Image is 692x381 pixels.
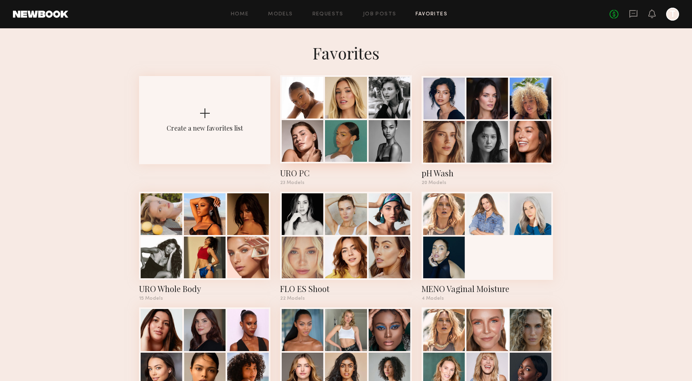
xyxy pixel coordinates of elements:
[280,180,411,185] div: 23 Models
[268,12,293,17] a: Models
[280,167,411,179] div: URO PC
[139,76,270,192] button: Create a new favorites list
[139,296,270,301] div: 15 Models
[422,76,553,185] a: pH Wash20 Models
[422,167,553,179] div: pH Wash
[422,180,553,185] div: 20 Models
[312,12,344,17] a: Requests
[422,296,553,301] div: 4 Models
[280,283,411,294] div: FLO ES Shoot
[416,12,447,17] a: Favorites
[139,283,270,294] div: URO Whole Body
[280,296,411,301] div: 22 Models
[139,192,270,301] a: URO Whole Body15 Models
[167,124,243,132] div: Create a new favorites list
[422,283,553,294] div: MENO Vaginal Moisture
[422,192,553,301] a: MENO Vaginal Moisture4 Models
[363,12,397,17] a: Job Posts
[666,8,679,21] a: T
[231,12,249,17] a: Home
[280,76,411,185] a: URO PC23 Models
[280,192,411,301] a: FLO ES Shoot22 Models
